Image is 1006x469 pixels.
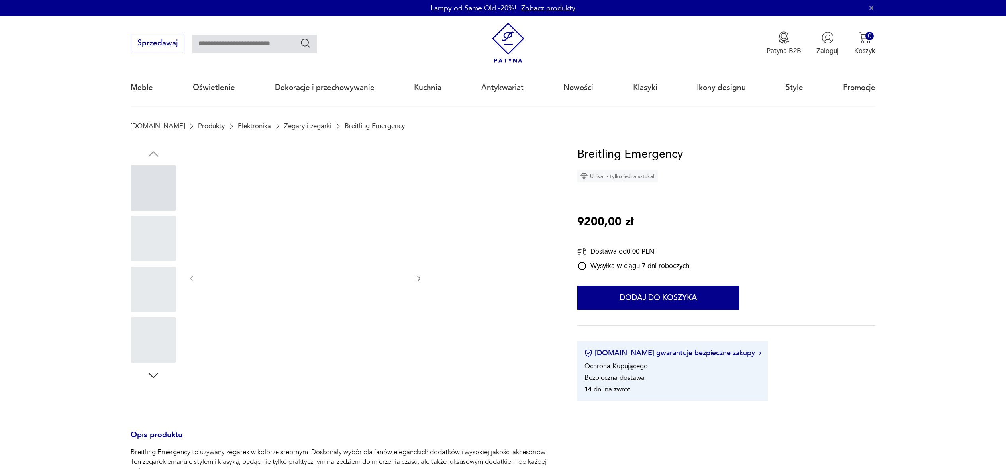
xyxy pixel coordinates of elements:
[759,351,761,355] img: Ikona strzałki w prawo
[275,69,375,106] a: Dekoracje i przechowywanie
[205,145,405,411] img: Zdjęcie produktu Breitling Emergency
[822,31,834,44] img: Ikonka użytkownika
[577,170,658,182] div: Unikat - tylko jedna sztuka!
[131,69,153,106] a: Meble
[238,122,271,130] a: Elektronika
[697,69,746,106] a: Ikony designu
[584,373,645,382] li: Bezpieczna dostawa
[767,46,801,55] p: Patyna B2B
[584,348,761,358] button: [DOMAIN_NAME] gwarantuje bezpieczne zakupy
[865,32,874,40] div: 0
[580,173,588,180] img: Ikona diamentu
[284,122,331,130] a: Zegary i zegarki
[843,69,875,106] a: Promocje
[854,31,875,55] button: 0Koszyk
[767,31,801,55] button: Patyna B2B
[859,31,871,44] img: Ikona koszyka
[633,69,657,106] a: Klasyki
[345,122,405,130] p: Breitling Emergency
[198,122,225,130] a: Produkty
[577,286,739,310] button: Dodaj do koszyka
[816,31,839,55] button: Zaloguj
[414,69,441,106] a: Kuchnia
[521,3,575,13] a: Zobacz produkty
[577,246,689,256] div: Dostawa od 0,00 PLN
[577,213,633,231] p: 9200,00 zł
[300,37,312,49] button: Szukaj
[778,31,790,44] img: Ikona medalu
[563,69,593,106] a: Nowości
[481,69,524,106] a: Antykwariat
[488,23,528,63] img: Patyna - sklep z meblami i dekoracjami vintage
[584,349,592,357] img: Ikona certyfikatu
[131,122,185,130] a: [DOMAIN_NAME]
[786,69,803,106] a: Style
[584,362,648,371] li: Ochrona Kupującego
[767,31,801,55] a: Ikona medaluPatyna B2B
[577,261,689,271] div: Wysyłka w ciągu 7 dni roboczych
[816,46,839,55] p: Zaloguj
[577,246,587,256] img: Ikona dostawy
[131,432,555,448] h3: Opis produktu
[431,3,516,13] p: Lampy od Same Old -20%!
[193,69,235,106] a: Oświetlenie
[854,46,875,55] p: Koszyk
[131,35,184,52] button: Sprzedawaj
[584,385,630,394] li: 14 dni na zwrot
[131,41,184,47] a: Sprzedawaj
[577,145,683,164] h1: Breitling Emergency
